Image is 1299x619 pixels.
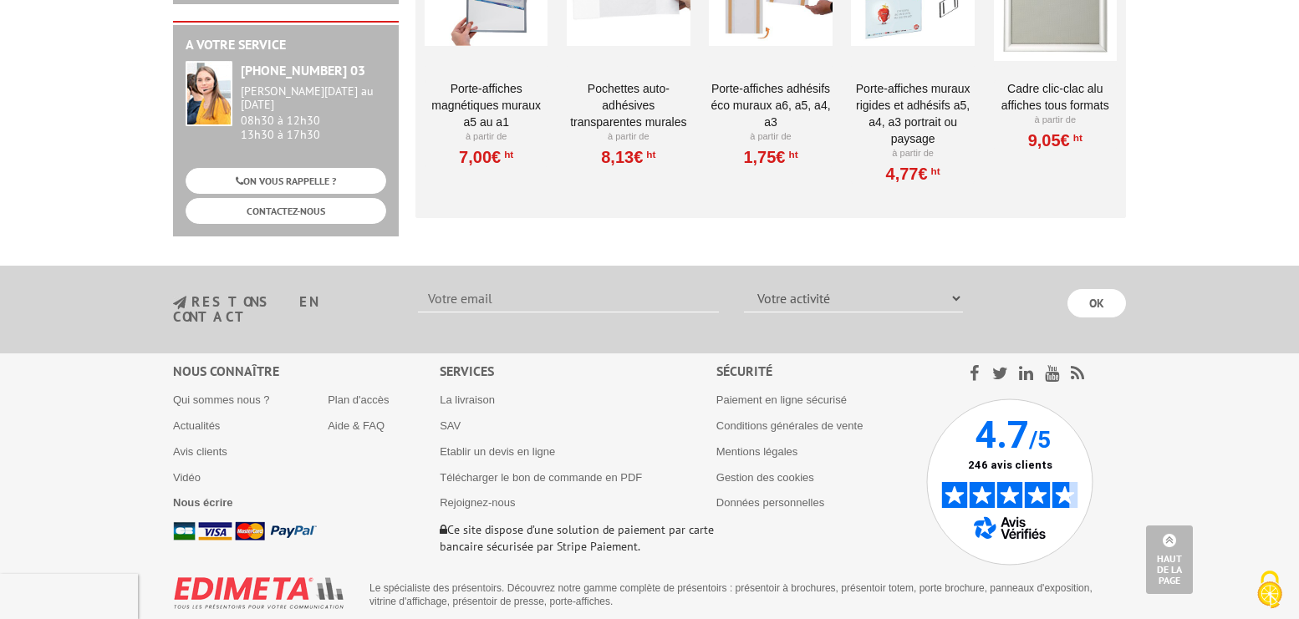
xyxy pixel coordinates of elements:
a: 9,05€HT [1028,135,1082,145]
div: Nous connaître [173,362,440,381]
p: Le spécialiste des présentoirs. Découvrez notre gamme complète de présentoirs : présentoir à broc... [369,581,1113,608]
img: Cookies (fenêtre modale) [1249,569,1291,611]
a: Etablir un devis en ligne [440,445,555,458]
div: Sécurité [716,362,926,381]
div: 08h30 à 12h30 13h30 à 17h30 [241,84,386,142]
a: Rejoignez-nous [440,496,515,509]
p: À partir de [994,114,1117,127]
a: Porte-affiches adhésifs éco muraux A6, A5, A4, A3 [709,80,832,130]
sup: HT [501,149,513,160]
sup: HT [785,149,797,160]
a: 1,75€HT [743,152,797,162]
button: Cookies (fenêtre modale) [1240,562,1299,619]
h3: restons en contact [173,295,393,324]
sup: HT [928,165,940,177]
a: ON VOUS RAPPELLE ? [186,168,386,194]
strong: [PHONE_NUMBER] 03 [241,62,365,79]
a: CONTACTEZ-NOUS [186,198,386,224]
a: Données personnelles [716,496,824,509]
a: 8,13€HT [601,152,655,162]
div: Services [440,362,716,381]
a: Porte-affiches muraux rigides et adhésifs A5, A4, A3 portrait ou paysage [851,80,974,147]
a: Paiement en ligne sécurisé [716,393,847,406]
a: Actualités [173,419,220,432]
sup: HT [643,149,655,160]
a: Avis clients [173,445,227,458]
a: La livraison [440,393,495,406]
input: Votre email [418,284,719,312]
a: Plan d'accès [328,393,389,406]
a: Cadre Clic-Clac Alu affiches tous formats [994,80,1117,114]
a: Haut de la page [1146,525,1193,594]
a: Conditions générales de vente [716,419,863,432]
a: Qui sommes nous ? [173,393,270,406]
a: Aide & FAQ [328,419,385,432]
a: 4,77€HT [886,169,940,179]
sup: HT [1070,132,1082,144]
img: newsletter.jpg [173,296,186,310]
a: SAV [440,419,461,432]
h2: A votre service [186,38,386,53]
a: Gestion des cookies [716,471,814,484]
p: À partir de [709,130,832,144]
p: Ce site dispose d’une solution de paiement par carte bancaire sécurisée par Stripe Paiement. [440,521,716,555]
a: Télécharger le bon de commande en PDF [440,471,642,484]
input: OK [1067,289,1126,317]
p: À partir de [567,130,690,144]
a: 7,00€HT [459,152,513,162]
a: Vidéo [173,471,201,484]
a: Nous écrire [173,496,233,509]
a: Porte-affiches magnétiques muraux A5 au A1 [425,80,548,130]
p: À partir de [851,147,974,160]
a: Pochettes auto-adhésives transparentes murales [567,80,690,130]
p: À partir de [425,130,548,144]
img: widget-service.jpg [186,61,232,126]
a: Mentions légales [716,445,798,458]
img: Avis Vérifiés - 4.7 sur 5 - 246 avis clients [926,398,1093,566]
div: [PERSON_NAME][DATE] au [DATE] [241,84,386,113]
